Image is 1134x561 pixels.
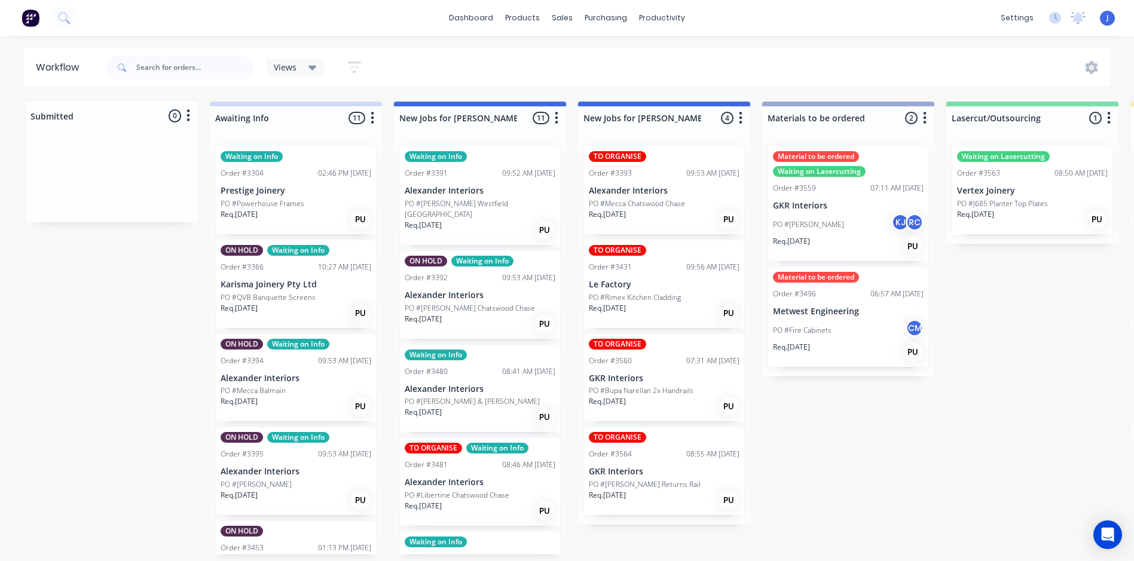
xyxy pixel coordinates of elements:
[221,303,258,314] p: Req. [DATE]
[589,198,685,209] p: PO #Mecca Chatswood Chase
[773,306,924,317] p: Metwest Engineering
[589,186,739,196] p: Alexander Interiors
[221,186,371,196] p: Prestige Joinery
[579,9,633,27] div: purchasing
[400,251,560,339] div: ON HOLDWaiting on InfoOrder #339209:53 AM [DATE]Alexander InteriorsPO #[PERSON_NAME] Chatswood Ch...
[589,355,632,366] div: Order #3560
[267,339,329,350] div: Waiting on Info
[22,9,39,27] img: Factory
[405,459,448,470] div: Order #3481
[318,542,371,553] div: 01:13 PM [DATE]
[1087,210,1107,229] div: PU
[405,350,467,360] div: Waiting on Info
[719,210,738,229] div: PU
[502,272,555,283] div: 09:53 AM [DATE]
[221,355,264,366] div: Order #3394
[589,490,626,501] p: Req. [DATE]
[719,491,738,510] div: PU
[906,213,924,231] div: RC
[351,304,370,323] div: PU
[318,355,371,366] div: 09:53 AM [DATE]
[589,262,632,272] div: Order #3431
[1107,13,1109,23] span: J
[221,339,263,350] div: ON HOLD
[221,490,258,501] p: Req. [DATE]
[221,385,286,396] p: PO #Mecca Balmain
[906,319,924,337] div: CM
[686,355,739,366] div: 07:31 AM [DATE]
[589,292,681,303] p: PO #Rimex Kitchen Cladding
[405,396,540,407] p: PO #[PERSON_NAME] & [PERSON_NAME]
[584,146,744,234] div: TO ORGANISEOrder #339309:53 AM [DATE]Alexander InteriorsPO #Mecca Chatswood ChaseReq.[DATE]PU
[686,449,739,459] div: 08:55 AM [DATE]
[221,432,263,443] div: ON HOLD
[957,209,994,220] p: Req. [DATE]
[719,304,738,323] div: PU
[221,479,292,490] p: PO #[PERSON_NAME]
[318,449,371,459] div: 09:53 AM [DATE]
[405,477,555,488] p: Alexander Interiors
[773,183,816,194] div: Order #3559
[535,407,554,427] div: PU
[891,213,909,231] div: KJ
[405,490,509,501] p: PO #Libertine Chatswood Chase
[216,427,376,515] div: ON HOLDWaiting on InfoOrder #339509:53 AM [DATE]Alexander InteriorsPO #[PERSON_NAME]Req.[DATE]PU
[502,366,555,377] div: 08:41 AM [DATE]
[221,168,264,179] div: Order #3304
[502,459,555,470] div: 08:46 AM [DATE]
[957,186,1108,196] p: Vertex Joinery
[221,209,258,220] p: Req. [DATE]
[351,210,370,229] div: PU
[952,146,1112,234] div: Waiting on LasercuttingOrder #356308:50 AM [DATE]Vertex JoineryPO #J685 Planter Top PlatesReq.[DA...
[274,61,297,73] span: Views
[589,280,739,290] p: Le Factory
[216,240,376,328] div: ON HOLDWaiting on InfoOrder #336610:27 AM [DATE]Karisma Joinery Pty LtdPO #QVB Banquette ScreensR...
[995,9,1040,27] div: settings
[405,186,555,196] p: Alexander Interiors
[589,303,626,314] p: Req. [DATE]
[957,198,1048,209] p: PO #J685 Planter Top Plates
[405,220,442,231] p: Req. [DATE]
[589,432,646,443] div: TO ORGANISE
[405,151,467,162] div: Waiting on Info
[405,314,442,324] p: Req. [DATE]
[400,438,560,526] div: TO ORGANISEWaiting on InfoOrder #348108:46 AM [DATE]Alexander InteriorsPO #Libertine Chatswood Ch...
[221,373,371,384] p: Alexander Interiors
[221,151,283,162] div: Waiting on Info
[221,262,264,272] div: Order #3366
[870,183,924,194] div: 07:11 AM [DATE]
[405,443,462,453] div: TO ORGANISE
[451,256,513,266] div: Waiting on Info
[589,373,739,384] p: GKR Interiors
[499,9,546,27] div: products
[633,9,691,27] div: productivity
[405,537,467,547] div: Waiting on Info
[502,168,555,179] div: 09:52 AM [DATE]
[136,56,255,79] input: Search for orders...
[686,168,739,179] div: 09:53 AM [DATE]
[768,267,928,367] div: Material to be orderedOrder #349606:57 AM [DATE]Metwest EngineeringPO #Fire CabinetsCMReq.[DATE]PU
[584,427,744,515] div: TO ORGANISEOrder #356408:55 AM [DATE]GKR InteriorsPO #[PERSON_NAME] Returns RailReq.[DATE]PU
[351,491,370,510] div: PU
[535,501,554,520] div: PU
[773,166,866,177] div: Waiting on Lasercutting
[546,9,579,27] div: sales
[584,334,744,422] div: TO ORGANISEOrder #356007:31 AM [DATE]GKR InteriorsPO #Bupa Narellan 2x HandrailsReq.[DATE]PU
[589,151,646,162] div: TO ORGANISE
[400,146,560,245] div: Waiting on InfoOrder #339109:52 AM [DATE]Alexander InteriorsPO #[PERSON_NAME] Westfield [GEOGRAPH...
[719,397,738,416] div: PU
[36,60,85,75] div: Workflow
[768,146,928,261] div: Material to be orderedWaiting on LasercuttingOrder #355907:11 AM [DATE]GKR InteriorsPO #[PERSON_N...
[267,432,329,443] div: Waiting on Info
[589,467,739,477] p: GKR Interiors
[466,443,528,453] div: Waiting on Info
[318,262,371,272] div: 10:27 AM [DATE]
[216,146,376,234] div: Waiting on InfoOrder #330402:46 PM [DATE]Prestige JoineryPO #Powerhouse FramesReq.[DATE]PU
[405,407,442,418] p: Req. [DATE]
[221,526,263,537] div: ON HOLD
[773,236,810,247] p: Req. [DATE]
[773,151,859,162] div: Material to be ordered
[535,220,554,240] div: PU
[221,467,371,477] p: Alexander Interiors
[589,209,626,220] p: Req. [DATE]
